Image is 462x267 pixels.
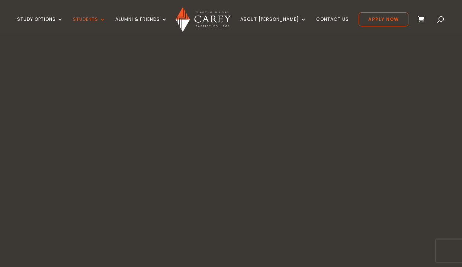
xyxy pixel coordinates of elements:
a: Contact Us [316,17,349,34]
a: Alumni & Friends [115,17,167,34]
a: Apply Now [359,12,408,26]
a: About [PERSON_NAME] [240,17,307,34]
a: Students [73,17,106,34]
img: Carey Baptist College [176,7,230,32]
a: Study Options [17,17,63,34]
